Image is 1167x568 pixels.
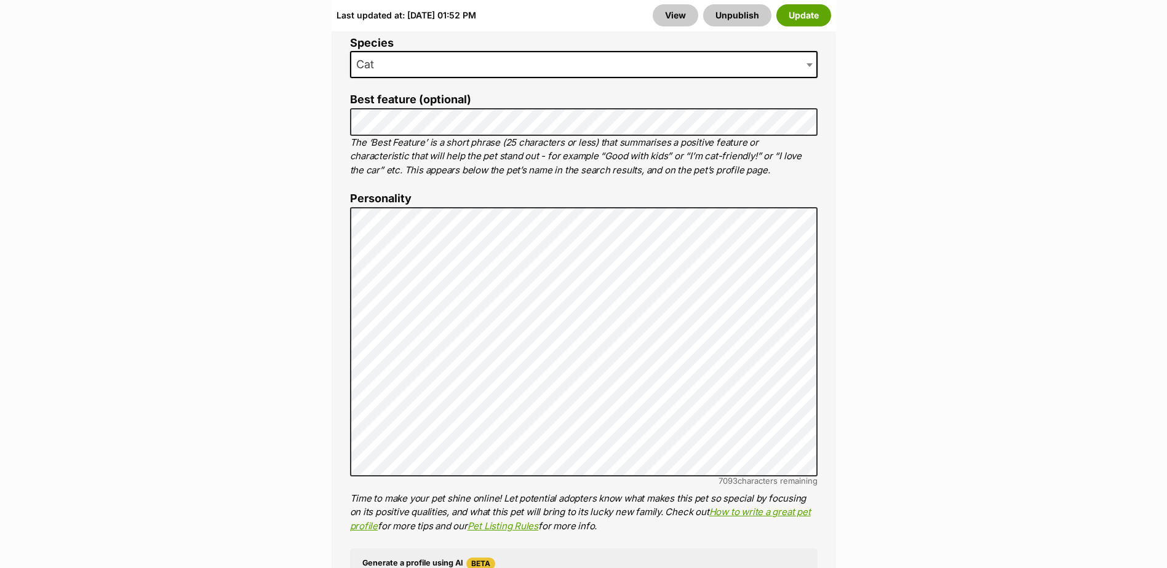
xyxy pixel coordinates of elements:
span: Cat [350,51,818,78]
a: How to write a great pet profile [350,506,811,532]
label: Personality [350,192,818,205]
button: Unpublish [703,4,771,26]
label: Species [350,37,818,50]
label: Best feature (optional) [350,93,818,106]
span: 7093 [719,476,738,486]
button: Update [776,4,831,26]
a: Pet Listing Rules [468,520,538,532]
div: characters remaining [350,476,818,486]
p: The ‘Best Feature’ is a short phrase (25 characters or less) that summarises a positive feature o... [350,136,818,178]
div: Last updated at: [DATE] 01:52 PM [337,4,476,26]
a: View [653,4,698,26]
p: Time to make your pet shine online! Let potential adopters know what makes this pet so special by... [350,492,818,534]
span: Cat [351,56,386,73]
